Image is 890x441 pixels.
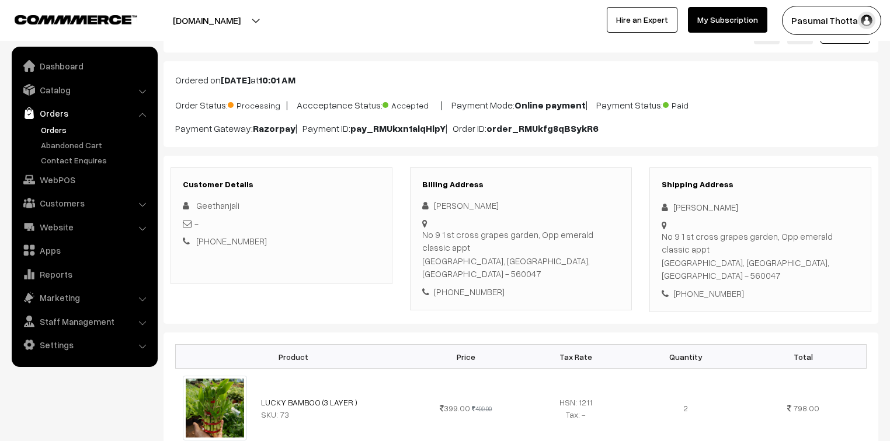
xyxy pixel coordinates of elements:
[228,96,286,111] span: Processing
[15,287,154,308] a: Marketing
[559,397,592,419] span: HSN: 1211 Tax: -
[261,408,404,421] div: SKU: 73
[38,154,154,166] a: Contact Enquires
[631,345,740,369] th: Quantity
[422,228,620,281] div: No 9 1 st cross grapes garden, Opp emerald classic appt [GEOGRAPHIC_DATA], [GEOGRAPHIC_DATA], [GE...
[793,403,819,413] span: 798.00
[662,287,859,300] div: [PHONE_NUMBER]
[15,240,154,261] a: Apps
[740,345,866,369] th: Total
[662,201,859,214] div: [PERSON_NAME]
[38,124,154,136] a: Orders
[663,96,721,111] span: Paid
[782,6,881,35] button: Pasumai Thotta…
[196,200,239,211] span: Geethanjali
[858,12,875,29] img: user
[514,99,586,111] b: Online payment
[261,397,357,407] a: LUCKY BAMBOO (3 LAYER )
[440,403,470,413] span: 399.00
[521,345,631,369] th: Tax Rate
[422,180,620,190] h3: Billing Address
[15,192,154,213] a: Customers
[15,15,137,24] img: COMMMERCE
[259,74,295,86] b: 10:01 AM
[175,73,867,87] p: Ordered on at
[662,180,859,190] h3: Shipping Address
[176,345,411,369] th: Product
[607,7,677,33] a: Hire an Expert
[472,405,492,412] strike: 499.00
[15,12,117,26] a: COMMMERCE
[411,345,521,369] th: Price
[15,216,154,237] a: Website
[221,74,251,86] b: [DATE]
[196,236,267,246] a: [PHONE_NUMBER]
[15,79,154,100] a: Catalog
[15,334,154,355] a: Settings
[132,6,281,35] button: [DOMAIN_NAME]
[350,123,446,134] b: pay_RMUkxn1alqHlpY
[683,403,688,413] span: 2
[662,230,859,282] div: No 9 1 st cross grapes garden, Opp emerald classic appt [GEOGRAPHIC_DATA], [GEOGRAPHIC_DATA], [GE...
[486,123,599,134] b: order_RMUkfg8qBSykR6
[15,169,154,190] a: WebPOS
[175,96,867,112] p: Order Status: | Accceptance Status: | Payment Mode: | Payment Status:
[383,96,441,111] span: Accepted
[253,123,295,134] b: Razorpay
[15,264,154,285] a: Reports
[15,103,154,124] a: Orders
[422,199,620,212] div: [PERSON_NAME]
[183,376,247,440] img: IMG20221214161003.jpg
[175,121,867,135] p: Payment Gateway: | Payment ID: | Order ID:
[422,285,620,299] div: [PHONE_NUMBER]
[183,180,380,190] h3: Customer Details
[38,139,154,151] a: Abandoned Cart
[15,311,154,332] a: Staff Management
[183,217,380,230] div: -
[688,7,767,33] a: My Subscription
[15,55,154,76] a: Dashboard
